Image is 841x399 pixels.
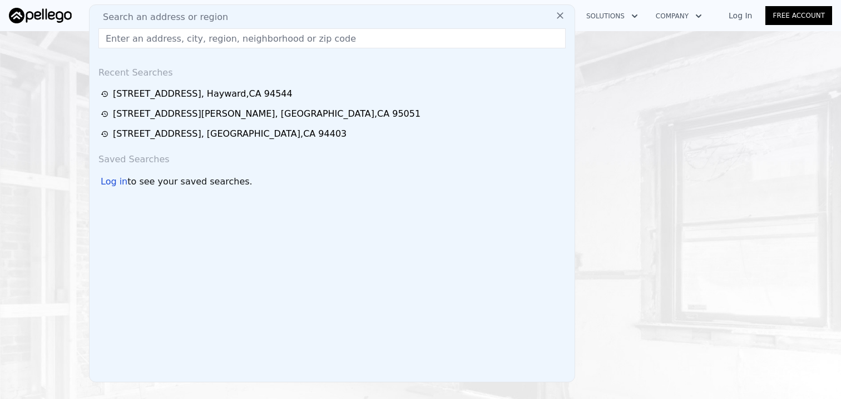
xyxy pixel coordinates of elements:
[9,8,72,23] img: Pellego
[101,127,567,141] a: [STREET_ADDRESS], [GEOGRAPHIC_DATA],CA 94403
[98,28,566,48] input: Enter an address, city, region, neighborhood or zip code
[101,87,567,101] a: [STREET_ADDRESS], Hayward,CA 94544
[715,10,765,21] a: Log In
[113,127,347,141] div: [STREET_ADDRESS] , [GEOGRAPHIC_DATA] , CA 94403
[127,175,252,188] span: to see your saved searches.
[101,175,127,188] div: Log in
[94,144,570,171] div: Saved Searches
[113,107,420,121] div: [STREET_ADDRESS][PERSON_NAME] , [GEOGRAPHIC_DATA] , CA 95051
[647,6,711,26] button: Company
[101,107,567,121] a: [STREET_ADDRESS][PERSON_NAME], [GEOGRAPHIC_DATA],CA 95051
[113,87,293,101] div: [STREET_ADDRESS] , Hayward , CA 94544
[94,57,570,84] div: Recent Searches
[765,6,832,25] a: Free Account
[94,11,228,24] span: Search an address or region
[577,6,647,26] button: Solutions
